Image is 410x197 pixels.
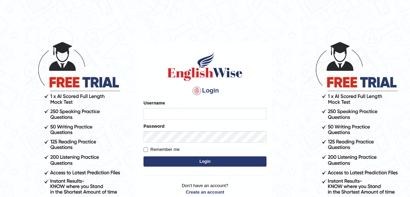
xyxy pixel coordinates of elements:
[143,123,164,129] label: Password
[143,189,266,195] a: Create an account
[143,147,148,152] input: Remember me
[166,51,244,82] img: Logo of English Wise sign in for intelligent practice with AI
[143,146,180,153] label: Remember me
[143,100,165,106] label: Username
[143,85,266,96] h4: Login
[143,156,266,167] button: Login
